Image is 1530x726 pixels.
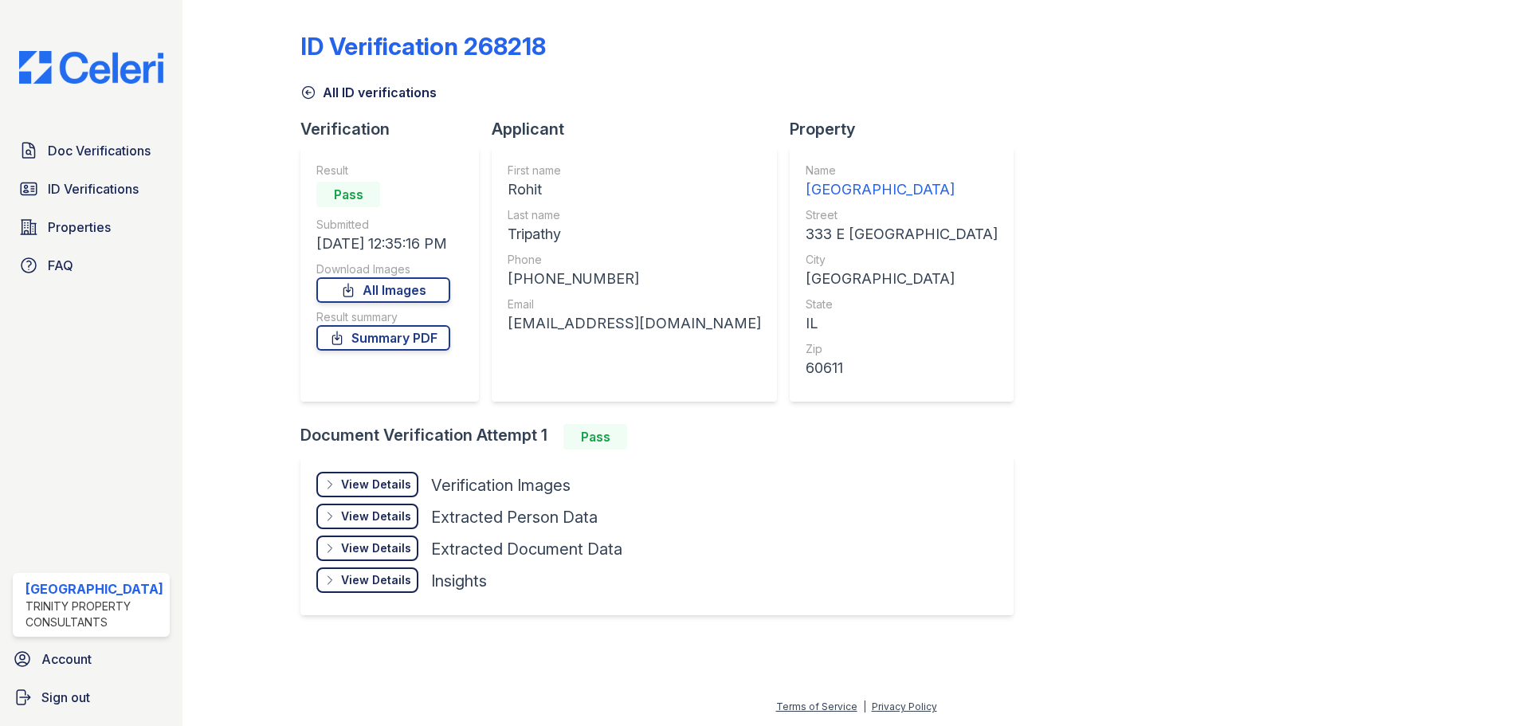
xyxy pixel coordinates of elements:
div: Download Images [316,261,450,277]
div: Property [790,118,1026,140]
div: View Details [341,540,411,556]
div: Last name [508,207,761,223]
img: CE_Logo_Blue-a8612792a0a2168367f1c8372b55b34899dd931a85d93a1a3d3e32e68fde9ad4.png [6,51,176,84]
div: Rohit [508,179,761,201]
span: Properties [48,218,111,237]
div: Phone [508,252,761,268]
div: Email [508,296,761,312]
span: FAQ [48,256,73,275]
div: Result [316,163,450,179]
div: [GEOGRAPHIC_DATA] [806,268,998,290]
div: Extracted Document Data [431,538,622,560]
a: Name [GEOGRAPHIC_DATA] [806,163,998,201]
a: Terms of Service [776,700,857,712]
div: First name [508,163,761,179]
span: Sign out [41,688,90,707]
div: Name [806,163,998,179]
div: [PHONE_NUMBER] [508,268,761,290]
span: Account [41,649,92,669]
div: ID Verification 268218 [300,32,546,61]
div: Pass [316,182,380,207]
a: Account [6,643,176,675]
div: Zip [806,341,998,357]
div: IL [806,312,998,335]
div: [EMAIL_ADDRESS][DOMAIN_NAME] [508,312,761,335]
div: Document Verification Attempt 1 [300,424,1026,449]
div: Insights [431,570,487,592]
div: Street [806,207,998,223]
a: All Images [316,277,450,303]
a: Sign out [6,681,176,713]
div: [GEOGRAPHIC_DATA] [25,579,163,598]
div: View Details [341,572,411,588]
a: ID Verifications [13,173,170,205]
div: City [806,252,998,268]
div: 333 E [GEOGRAPHIC_DATA] [806,223,998,245]
div: Submitted [316,217,450,233]
div: View Details [341,477,411,493]
a: Doc Verifications [13,135,170,167]
a: FAQ [13,249,170,281]
div: 60611 [806,357,998,379]
div: Verification Images [431,474,571,496]
div: [DATE] 12:35:16 PM [316,233,450,255]
a: Summary PDF [316,325,450,351]
div: Applicant [492,118,790,140]
div: Verification [300,118,492,140]
a: Properties [13,211,170,243]
span: ID Verifications [48,179,139,198]
div: State [806,296,998,312]
div: Extracted Person Data [431,506,598,528]
div: Pass [563,424,627,449]
div: View Details [341,508,411,524]
div: Tripathy [508,223,761,245]
div: [GEOGRAPHIC_DATA] [806,179,998,201]
div: | [863,700,866,712]
a: All ID verifications [300,83,437,102]
div: Trinity Property Consultants [25,598,163,630]
div: Result summary [316,309,450,325]
a: Privacy Policy [872,700,937,712]
span: Doc Verifications [48,141,151,160]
